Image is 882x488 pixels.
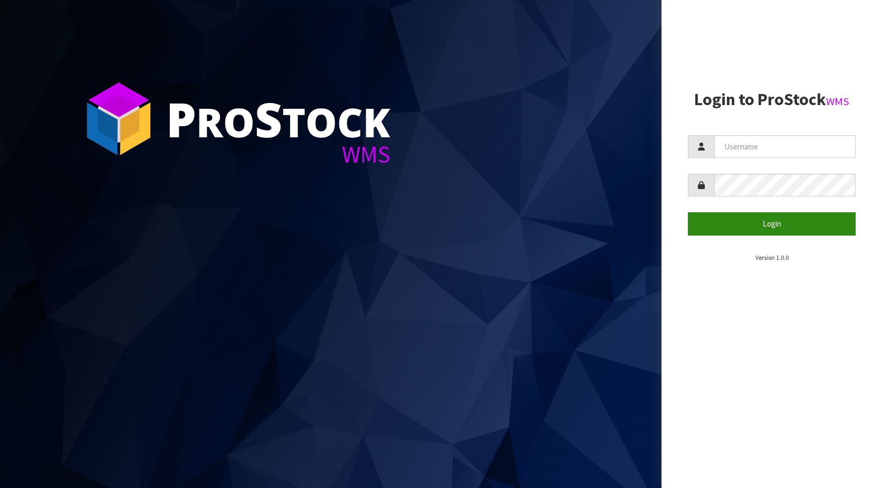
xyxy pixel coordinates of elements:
[688,90,856,109] h2: Login to ProStock
[166,143,390,166] div: WMS
[826,95,849,108] small: WMS
[79,79,158,158] img: ProStock Cube
[688,212,856,235] button: Login
[714,135,856,158] input: Username
[755,254,789,261] small: Version 1.0.0
[166,95,390,143] div: ro tock
[166,87,196,151] span: P
[255,87,282,151] span: S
